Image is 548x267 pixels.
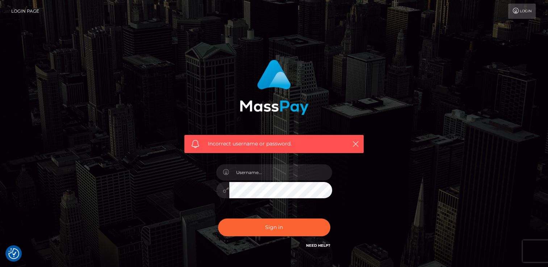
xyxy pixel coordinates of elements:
a: Need Help? [306,243,330,248]
input: Username... [229,164,332,181]
img: MassPay Login [240,60,309,115]
button: Consent Preferences [8,248,19,259]
span: Incorrect username or password. [208,140,340,148]
a: Login [508,4,536,19]
img: Revisit consent button [8,248,19,259]
button: Sign in [218,219,330,236]
a: Login Page [11,4,39,19]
